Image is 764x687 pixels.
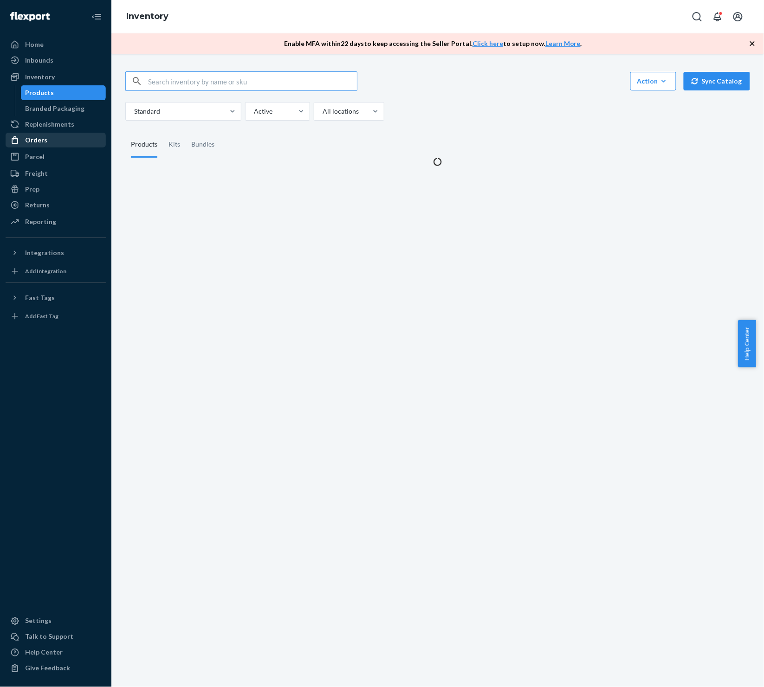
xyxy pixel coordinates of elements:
a: Replenishments [6,117,106,132]
button: Help Center [738,320,756,367]
a: Inventory [6,70,106,84]
button: Give Feedback [6,661,106,676]
a: Help Center [6,645,106,660]
button: Close Navigation [87,7,106,26]
a: Reporting [6,214,106,229]
button: Sync Catalog [684,72,750,90]
a: Prep [6,182,106,197]
input: Active [253,107,254,116]
div: Prep [25,185,39,194]
div: Parcel [25,152,45,161]
a: Add Integration [6,264,106,279]
div: Reporting [25,217,56,226]
div: Action [637,77,669,86]
button: Action [630,72,676,90]
p: Enable MFA within 22 days to keep accessing the Seller Portal. to setup now. . [284,39,582,48]
div: Kits [168,132,180,158]
div: Freight [25,169,48,178]
div: Add Integration [25,267,66,275]
a: Products [21,85,106,100]
a: Settings [6,614,106,629]
div: Orders [25,135,47,145]
button: Open notifications [708,7,727,26]
div: Help Center [25,648,63,657]
div: Products [131,132,157,158]
button: Integrations [6,245,106,260]
a: Inbounds [6,53,106,68]
a: Freight [6,166,106,181]
a: Add Fast Tag [6,309,106,324]
input: All locations [322,107,323,116]
a: Returns [6,198,106,212]
input: Standard [133,107,134,116]
a: Parcel [6,149,106,164]
button: Open Search Box [688,7,706,26]
input: Search inventory by name or sku [148,72,357,90]
div: Inbounds [25,56,53,65]
div: Products [26,88,54,97]
a: Click here [473,39,503,47]
div: Add Fast Tag [25,312,58,320]
div: Fast Tags [25,293,55,302]
a: Branded Packaging [21,101,106,116]
a: Inventory [126,11,168,21]
a: Learn More [545,39,581,47]
ol: breadcrumbs [119,3,176,30]
div: Inventory [25,72,55,82]
div: Returns [25,200,50,210]
div: Integrations [25,248,64,257]
a: Orders [6,133,106,148]
div: Bundles [191,132,214,158]
div: Give Feedback [25,664,70,673]
a: Home [6,37,106,52]
button: Fast Tags [6,290,106,305]
button: Open account menu [729,7,747,26]
div: Home [25,40,44,49]
img: Flexport logo [10,12,50,21]
div: Talk to Support [25,632,73,642]
div: Settings [25,616,52,626]
span: Support [19,6,53,15]
div: Branded Packaging [26,104,85,113]
button: Talk to Support [6,629,106,644]
div: Replenishments [25,120,74,129]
